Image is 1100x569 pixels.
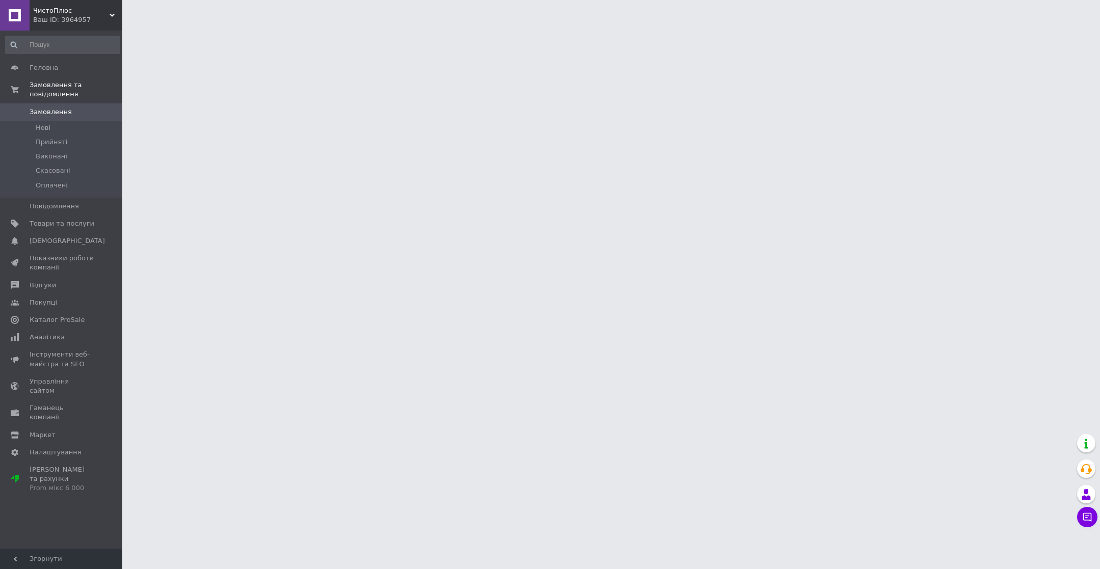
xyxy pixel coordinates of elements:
span: Маркет [30,430,56,440]
div: Ваш ID: 3964957 [33,15,122,24]
span: ЧистоПлюс [33,6,110,15]
span: Виконані [36,152,67,161]
span: Головна [30,63,58,72]
span: Замовлення та повідомлення [30,80,122,99]
span: Скасовані [36,166,70,175]
span: Оплачені [36,181,68,190]
span: Аналітика [30,333,65,342]
span: Управління сайтом [30,377,94,395]
span: Гаманець компанії [30,403,94,422]
span: Товари та послуги [30,219,94,228]
span: Повідомлення [30,202,79,211]
span: Налаштування [30,448,82,457]
span: Замовлення [30,107,72,117]
span: Нові [36,123,50,132]
span: Прийняті [36,138,67,147]
span: Інструменти веб-майстра та SEO [30,350,94,368]
span: Покупці [30,298,57,307]
input: Пошук [5,36,120,54]
span: Показники роботи компанії [30,254,94,272]
div: Prom мікс 6 000 [30,483,94,493]
span: Відгуки [30,281,56,290]
button: Чат з покупцем [1077,507,1097,527]
span: Каталог ProSale [30,315,85,324]
span: [DEMOGRAPHIC_DATA] [30,236,105,246]
span: [PERSON_NAME] та рахунки [30,465,94,493]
